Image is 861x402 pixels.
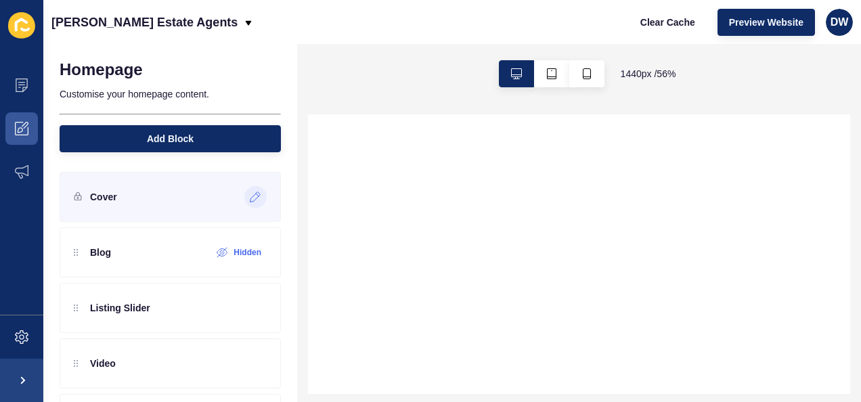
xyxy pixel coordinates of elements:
span: Preview Website [729,16,803,29]
h1: Homepage [60,60,143,79]
p: Video [90,357,116,370]
button: Add Block [60,125,281,152]
p: Cover [90,190,117,204]
span: Clear Cache [640,16,695,29]
label: Hidden [234,247,261,258]
p: [PERSON_NAME] Estate Agents [51,5,238,39]
p: Blog [90,246,111,259]
span: 1440 px / 56 % [621,67,676,81]
button: Preview Website [717,9,815,36]
p: Listing Slider [90,301,150,315]
span: Add Block [147,132,194,146]
button: Clear Cache [629,9,707,36]
span: DW [831,16,849,29]
p: Customise your homepage content. [60,79,281,109]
